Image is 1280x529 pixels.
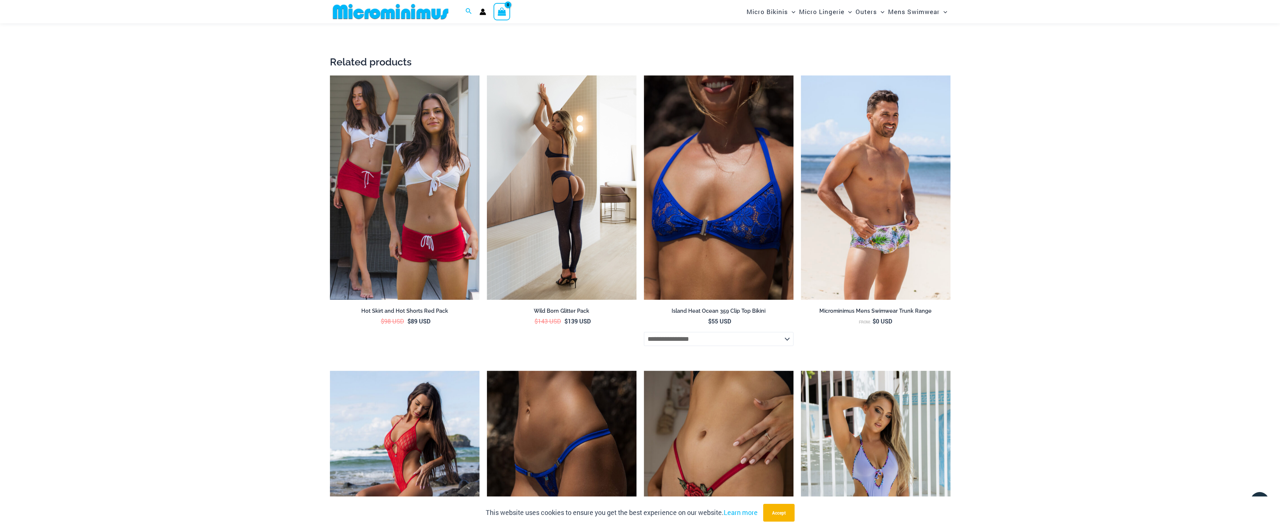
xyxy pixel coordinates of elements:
span: Menu Toggle [788,2,795,21]
span: $ [708,317,711,325]
span: Micro Bikinis [747,2,788,21]
h2: Island Heat Ocean 359 Clip Top Bikini [644,308,793,315]
h2: Wild Born Glitter Pack [487,308,636,315]
p: This website uses cookies to ensure you get the best experience on our website. [486,507,758,518]
bdi: 55 USD [708,317,731,325]
h2: Hot Skirt and Hot Shorts Red Pack [330,308,479,315]
a: Micro LingerieMenu ToggleMenu Toggle [797,2,854,21]
a: OutersMenu ToggleMenu Toggle [854,2,886,21]
bdi: 89 USD [407,317,430,325]
a: shorts and skirt pack 1Hot Skirt Red 507 Skirt 10Hot Skirt Red 507 Skirt 10 [330,75,479,300]
nav: Site Navigation [744,1,950,22]
a: Wild Born Glitter Ink 1122 Top 605 Bottom 552 Tights 02Wild Born Glitter Ink 1122 Top 605 Bottom ... [487,75,636,300]
h2: Related products [330,55,950,68]
span: $ [564,317,568,325]
bdi: 139 USD [564,317,591,325]
a: Mens SwimwearMenu ToggleMenu Toggle [886,2,949,21]
a: Microminimus Mens Swimwear Trunk Range [801,308,950,317]
img: Bondi Chasing Summer 007 Trunk 08 [801,75,950,300]
a: Island Heat Ocean 359 Top 01Island Heat Ocean 359 Top 03Island Heat Ocean 359 Top 03 [644,75,793,300]
bdi: 0 USD [873,317,892,325]
span: $ [535,317,538,325]
img: Wild Born Glitter Ink 1122 Top 605 Bottom 552 Tights 05 [487,75,636,300]
bdi: 143 USD [535,317,561,325]
span: $ [381,317,384,325]
span: $ [407,317,411,325]
a: Wild Born Glitter Pack [487,308,636,317]
span: Menu Toggle [940,2,947,21]
span: From: [859,319,871,325]
span: $ [873,317,876,325]
span: Micro Lingerie [799,2,844,21]
span: Outers [856,2,877,21]
span: Menu Toggle [877,2,884,21]
a: Learn more [724,508,758,517]
a: View Shopping Cart, empty [494,3,511,20]
a: Search icon link [465,7,472,17]
img: MM SHOP LOGO FLAT [330,3,451,20]
a: Hot Skirt and Hot Shorts Red Pack [330,308,479,317]
a: Account icon link [479,9,486,15]
h2: Microminimus Mens Swimwear Trunk Range [801,308,950,315]
a: Bondi Chasing Summer 007 Trunk 08Bondi Safari Spice 007 Trunk 06Bondi Safari Spice 007 Trunk 06 [801,75,950,300]
button: Accept [763,504,795,522]
bdi: 98 USD [381,317,404,325]
img: shorts and skirt pack 1 [330,75,479,300]
a: Micro BikinisMenu ToggleMenu Toggle [745,2,797,21]
span: Mens Swimwear [888,2,940,21]
img: Island Heat Ocean 359 Top 01 [644,75,793,300]
span: Menu Toggle [844,2,852,21]
a: Island Heat Ocean 359 Clip Top Bikini [644,308,793,317]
